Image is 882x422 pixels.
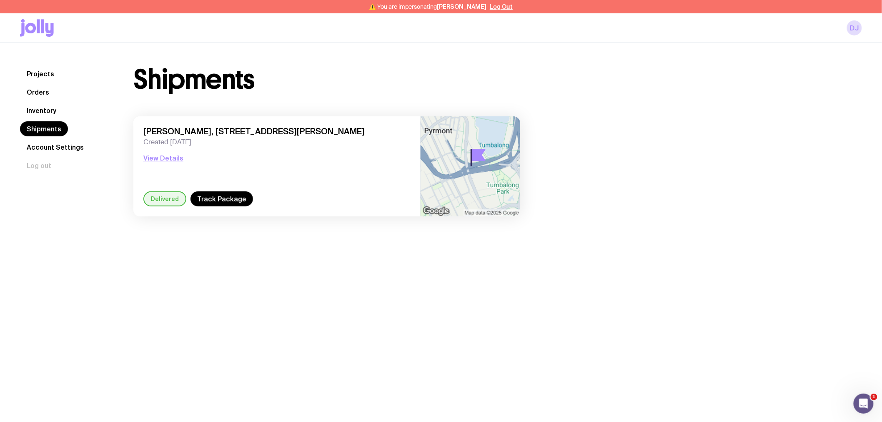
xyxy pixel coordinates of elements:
[437,3,487,10] span: [PERSON_NAME]
[133,66,255,93] h1: Shipments
[20,140,90,155] a: Account Settings
[20,158,58,173] button: Log out
[20,85,56,100] a: Orders
[847,20,862,35] a: DJ
[143,191,186,206] div: Delivered
[871,394,877,400] span: 1
[854,394,874,414] iframe: Intercom live chat
[20,121,68,136] a: Shipments
[143,153,183,163] button: View Details
[20,103,63,118] a: Inventory
[20,66,61,81] a: Projects
[490,3,513,10] button: Log Out
[143,138,410,146] span: Created [DATE]
[369,3,487,10] span: ⚠️ You are impersonating
[190,191,253,206] a: Track Package
[421,116,520,216] img: staticmap
[143,126,410,136] span: [PERSON_NAME], [STREET_ADDRESS][PERSON_NAME]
